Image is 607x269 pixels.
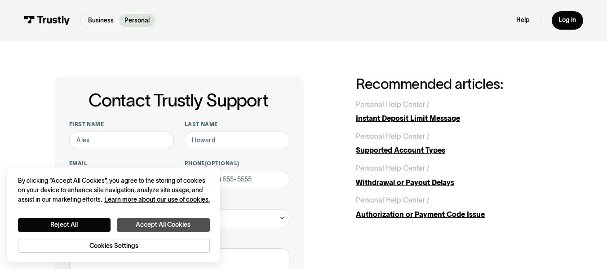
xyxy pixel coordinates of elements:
[356,99,430,110] div: Personal Help Center /
[356,195,552,220] a: Personal Help Center /Authorization or Payment Code Issue
[356,209,552,220] div: Authorization or Payment Code Issue
[18,218,111,232] button: Reject All
[88,16,114,25] p: Business
[516,16,530,24] a: Help
[69,132,174,150] input: Alex
[356,145,552,156] div: Supported Account Types
[356,131,552,156] a: Personal Help Center /Supported Account Types
[124,16,150,25] p: Personal
[18,239,210,253] button: Cookies Settings
[185,121,289,128] label: Last name
[119,14,155,27] a: Personal
[356,131,430,142] div: Personal Help Center /
[356,163,430,174] div: Personal Help Center /
[205,160,239,166] span: (Optional)
[117,218,210,232] button: Accept All Cookies
[24,16,70,26] img: Trustly Logo
[185,160,289,167] label: Phone
[7,168,220,262] div: Cookie banner
[356,177,552,188] div: Withdrawal or Payout Delays
[185,171,289,189] input: (555) 555-5555
[356,195,430,206] div: Personal Help Center /
[356,113,552,124] div: Instant Deposit Limit Message
[356,163,552,188] a: Personal Help Center /Withdrawal or Payout Delays
[558,16,576,24] div: Log in
[18,176,210,253] div: Privacy
[83,14,119,27] a: Business
[69,160,174,167] label: Email
[185,132,289,150] input: Howard
[552,11,584,30] a: Log in
[356,99,552,124] a: Personal Help Center /Instant Deposit Limit Message
[356,76,552,92] h2: Recommended articles:
[69,121,174,128] label: First name
[104,196,210,203] a: More information about your privacy, opens in a new tab
[67,91,289,110] h1: Contact Trustly Support
[18,176,210,204] div: By clicking “Accept All Cookies”, you agree to the storing of cookies on your device to enhance s...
